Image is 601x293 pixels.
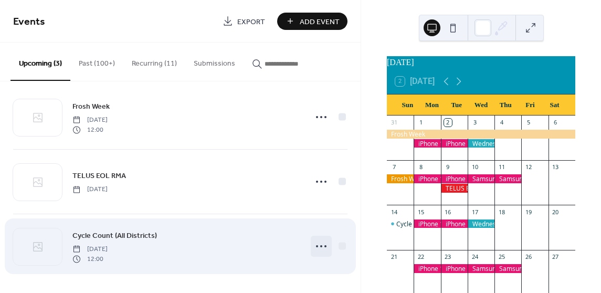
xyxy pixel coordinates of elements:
[414,264,440,273] div: iPhone 16 | SPOT CHECK
[387,56,575,69] div: [DATE]
[444,208,452,216] div: 16
[390,253,398,261] div: 21
[72,229,157,242] a: Cycle Count (All Districts)
[498,163,505,171] div: 11
[72,231,157,242] span: Cycle Count (All Districts)
[72,185,108,194] span: [DATE]
[469,95,493,116] div: Wed
[552,119,560,127] div: 6
[13,12,45,32] span: Events
[185,43,244,80] button: Submissions
[300,16,340,27] span: Add Event
[552,163,560,171] div: 13
[444,119,452,127] div: 2
[390,208,398,216] div: 14
[494,174,521,183] div: Samsung S25 Ultra | SPOT CHECK
[72,245,108,254] span: [DATE]
[441,264,468,273] div: iPhone 16 Pro Max | SPOT CHECK
[524,163,532,171] div: 12
[414,139,440,148] div: iPhone 16 | SPOT CHECK
[441,219,468,228] div: iPhone 16 Pro Max | SPOT CHECK
[441,139,468,148] div: iPhone 16 Pro Max | SPOT CHECK
[237,16,265,27] span: Export
[70,43,123,80] button: Past (100+)
[387,219,414,228] div: Cycle Count (All Districts)
[471,163,479,171] div: 10
[518,95,543,116] div: Fri
[72,254,108,264] span: 12:00
[552,208,560,216] div: 20
[444,95,469,116] div: Tue
[10,43,70,81] button: Upcoming (3)
[444,253,452,261] div: 23
[395,95,420,116] div: Sun
[471,253,479,261] div: 24
[441,174,468,183] div: iPhone 16 Pro Max | SPOT CHECK
[417,253,425,261] div: 22
[498,119,505,127] div: 4
[468,174,494,183] div: Samsung S25 | SPOT CHECK
[215,13,273,30] a: Export
[468,139,494,148] div: Wednesday Counts | Rogers & Telus Handsets, GWP, Gift Cards, Sim Cards
[542,95,567,116] div: Sat
[72,116,108,125] span: [DATE]
[390,163,398,171] div: 7
[414,174,440,183] div: iPhone 16 | SPOT CHECK
[524,119,532,127] div: 5
[420,95,445,116] div: Mon
[123,43,185,80] button: Recurring (11)
[72,171,126,182] span: TELUS EOL RMA
[387,130,575,139] div: Frosh Week
[417,208,425,216] div: 15
[72,100,110,112] a: Frosh Week
[524,208,532,216] div: 19
[524,253,532,261] div: 26
[471,119,479,127] div: 3
[493,95,518,116] div: Thu
[414,219,440,228] div: iPhone 16 | SPOT CHECK
[387,174,414,183] div: Frosh Week
[441,184,468,193] div: TELUS EOL RMA
[468,219,494,228] div: Wednesday Counts | Rogers & Telus Handsets, GWP, Gift Cards, Sim Cards
[417,119,425,127] div: 1
[277,13,347,30] button: Add Event
[72,125,108,134] span: 12:00
[444,163,452,171] div: 9
[396,219,470,228] div: Cycle Count (All Districts)
[390,119,398,127] div: 31
[417,163,425,171] div: 8
[72,101,110,112] span: Frosh Week
[552,253,560,261] div: 27
[494,264,521,273] div: Samsung S25 Ultra | SPOT CHECK
[471,208,479,216] div: 17
[498,253,505,261] div: 25
[498,208,505,216] div: 18
[72,170,126,182] a: TELUS EOL RMA
[468,264,494,273] div: Samsung S25 | SPOT CHECK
